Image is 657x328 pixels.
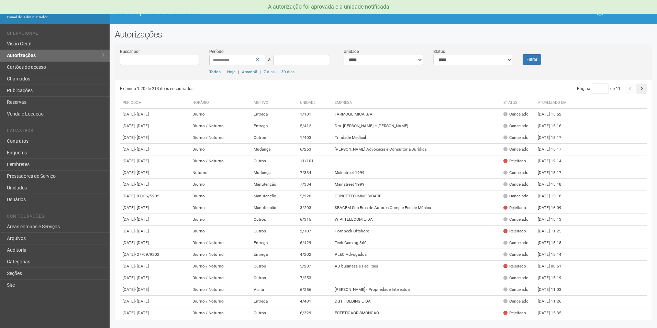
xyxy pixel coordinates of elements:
[535,97,573,109] th: Atualizado em
[135,287,149,292] span: - [DATE]
[297,144,332,155] td: 6/253
[135,147,149,152] span: - [DATE]
[190,226,250,237] td: Diurno
[7,214,104,221] li: Configurações
[251,284,298,296] td: Visita
[120,261,190,272] td: [DATE]
[332,296,500,307] td: DGT HOLDING LTDA
[535,109,573,120] td: [DATE] 15:52
[332,97,500,109] th: Empresa
[535,155,573,167] td: [DATE] 12:14
[120,167,190,179] td: [DATE]
[190,190,250,202] td: Diurno
[535,214,573,226] td: [DATE] 15:13
[120,132,190,144] td: [DATE]
[297,202,332,214] td: 3/203
[190,144,250,155] td: Diurno
[251,296,298,307] td: Entrega
[120,226,190,237] td: [DATE]
[503,135,528,141] div: Cancelado
[7,31,104,38] li: Operacional
[135,194,159,198] span: - 07/06/5202
[135,170,149,175] span: - [DATE]
[535,202,573,214] td: [DATE] 16:09
[190,179,250,190] td: Diurno
[135,135,149,140] span: - [DATE]
[535,179,573,190] td: [DATE] 15:18
[135,252,159,257] span: - 27/09/9202
[251,144,298,155] td: Mudança
[332,237,500,249] td: Tech Gaming 360
[297,179,332,190] td: 7/334
[535,261,573,272] td: [DATE] 08:51
[209,69,221,74] a: Todos
[120,190,190,202] td: [DATE]
[332,144,500,155] td: [PERSON_NAME] Advocacia e Consultoria Jurídica
[297,272,332,284] td: 7/253
[251,307,298,319] td: Outros
[120,109,190,120] td: [DATE]
[535,249,573,261] td: [DATE] 15:14
[190,214,250,226] td: Diurno
[251,120,298,132] td: Entrega
[190,272,250,284] td: Diurno / Noturno
[535,226,573,237] td: [DATE] 11:25
[297,167,332,179] td: 7/334
[135,205,149,210] span: - [DATE]
[503,217,528,222] div: Cancelado
[120,48,140,55] label: Buscar por
[332,261,500,272] td: AD business e Facilities
[535,284,573,296] td: [DATE] 11:03
[251,97,298,109] th: Motivo
[7,128,104,135] li: Cadastros
[297,296,332,307] td: 4/401
[297,214,332,226] td: 6/315
[297,249,332,261] td: 4/202
[332,179,500,190] td: Mainstreet 1999
[120,179,190,190] td: [DATE]
[535,120,573,132] td: [DATE] 15:16
[264,69,275,74] a: 7 dias
[135,299,149,304] span: - [DATE]
[190,296,250,307] td: Diurno / Noturno
[503,287,528,293] div: Cancelado
[135,264,149,269] span: - [DATE]
[190,237,250,249] td: Diurno / Noturno
[260,69,261,74] span: |
[332,226,500,237] td: Hornbeck Offshore
[251,272,298,284] td: Outros
[135,217,149,222] span: - [DATE]
[251,179,298,190] td: Manutenção
[190,307,250,319] td: Diurno / Noturno
[120,284,190,296] td: [DATE]
[503,123,528,129] div: Cancelado
[297,284,332,296] td: 6/256
[503,298,528,304] div: Cancelado
[344,48,359,55] label: Unidade
[135,229,149,233] span: - [DATE]
[535,237,573,249] td: [DATE] 15:18
[503,146,528,152] div: Cancelado
[332,109,500,120] td: FARMOQUIMICA S/A
[577,86,621,91] span: Página de 11
[535,190,573,202] td: [DATE] 15:18
[332,284,500,296] td: [PERSON_NAME] - Propriedade Intelectual
[135,275,149,280] span: - [DATE]
[332,120,500,132] td: Dra. [PERSON_NAME] e [PERSON_NAME]
[503,252,528,258] div: Cancelado
[332,249,500,261] td: PL&C Advogados
[120,120,190,132] td: [DATE]
[281,69,294,74] a: 30 dias
[135,240,149,245] span: - [DATE]
[251,226,298,237] td: Outros
[115,7,378,16] h1: O2 Corporate & Offices
[332,132,500,144] td: Trindade Medical
[251,214,298,226] td: Outros
[332,190,500,202] td: CONCETTO IMMOBILIARE
[251,249,298,261] td: Entrega
[120,155,190,167] td: [DATE]
[297,97,332,109] th: Unidade
[503,111,528,117] div: Cancelado
[535,144,573,155] td: [DATE] 15:17
[503,240,528,246] div: Cancelado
